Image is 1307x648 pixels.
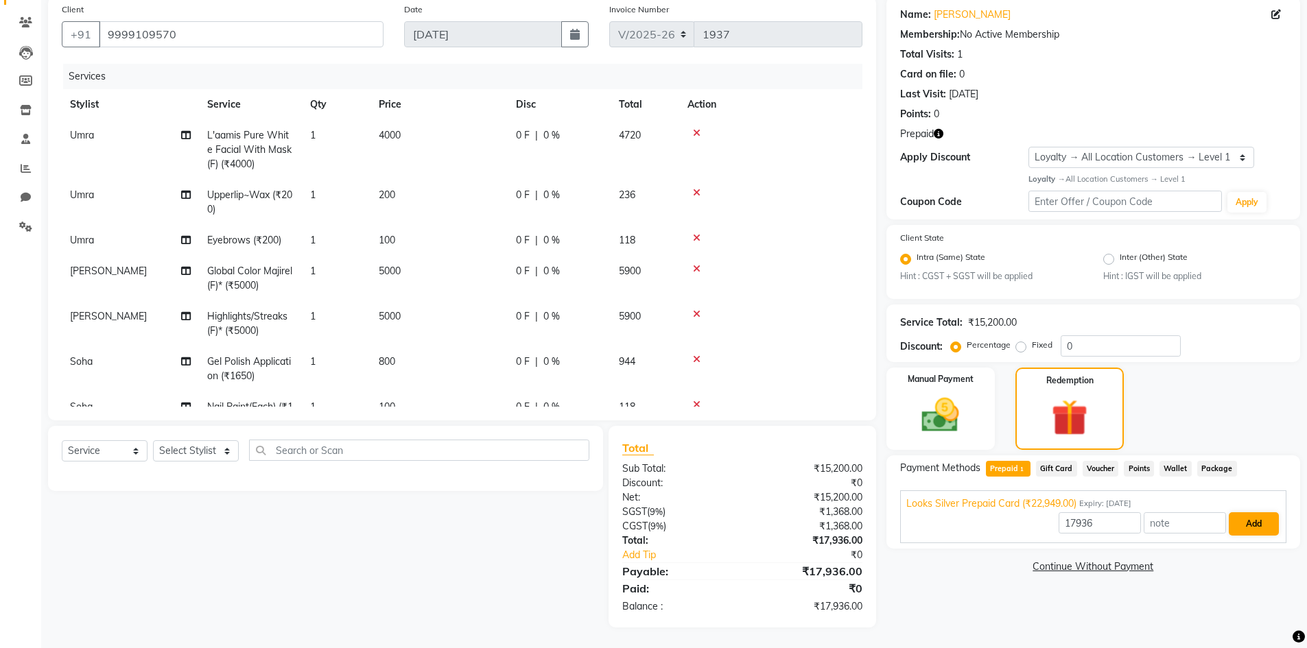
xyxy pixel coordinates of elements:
span: 4000 [379,129,401,141]
label: Date [404,3,423,16]
label: Invoice Number [609,3,669,16]
label: Manual Payment [908,373,974,385]
div: Paid: [612,580,742,597]
div: ₹0 [764,548,873,562]
div: ₹1,368.00 [742,519,873,533]
th: Service [199,89,302,120]
span: 9% [650,506,663,517]
div: Membership: [900,27,960,42]
span: Umra [70,129,94,141]
label: Redemption [1046,374,1094,387]
th: Disc [508,89,611,120]
span: | [535,233,538,248]
button: Add [1229,512,1279,536]
div: ₹17,936.00 [742,563,873,579]
th: Stylist [62,89,199,120]
span: Looks Silver Prepaid Card (₹22,949.00) [906,496,1076,511]
button: Apply [1227,192,1267,213]
div: Discount: [900,339,943,354]
span: 118 [619,400,635,413]
span: 1 [310,189,316,201]
span: | [535,355,538,369]
span: Total [622,441,654,455]
span: 118 [619,234,635,246]
span: 0 % [543,309,560,324]
div: Service Total: [900,315,963,330]
span: 200 [379,189,395,201]
span: Package [1197,461,1237,477]
div: ₹0 [742,580,873,597]
div: ₹15,200.00 [742,490,873,505]
span: 0 F [516,188,530,202]
span: 0 % [543,188,560,202]
span: 1 [310,265,316,277]
small: Hint : CGST + SGST will be applied [900,270,1083,283]
div: Apply Discount [900,150,1029,165]
div: Name: [900,8,931,22]
div: Sub Total: [612,461,742,476]
span: Highlights/Streaks(F)* (₹5000) [207,310,287,337]
th: Price [370,89,508,120]
div: Last Visit: [900,87,946,101]
span: CGST [622,520,648,532]
span: Eyebrows (₹200) [207,234,281,246]
span: 5000 [379,310,401,322]
img: _cash.svg [910,394,971,437]
span: 1 [310,234,316,246]
span: Soha [70,355,93,368]
label: Client State [900,232,944,244]
input: Enter Offer / Coupon Code [1028,191,1222,212]
label: Intra (Same) State [917,251,985,267]
span: 800 [379,355,395,368]
span: Soha [70,400,93,413]
input: Search or Scan [249,440,589,461]
a: Continue Without Payment [889,560,1297,574]
span: 0 % [543,264,560,278]
div: [DATE] [949,87,978,101]
div: 1 [957,47,963,62]
span: L'aamis Pure White Facial With Mask(F) (₹4000) [207,129,292,170]
input: note [1144,512,1226,533]
div: Coupon Code [900,195,1029,209]
div: Payable: [612,563,742,579]
span: 236 [619,189,635,201]
span: SGST [622,505,647,518]
span: 944 [619,355,635,368]
small: Hint : IGST will be applied [1103,270,1286,283]
span: Wallet [1159,461,1192,477]
span: 1 [310,129,316,141]
span: Points [1124,461,1154,477]
th: Total [611,89,679,120]
label: Inter (Other) State [1120,251,1188,267]
input: Search by Name/Mobile/Email/Code [99,21,384,47]
span: 0 F [516,264,530,278]
span: 5900 [619,265,641,277]
th: Action [679,89,862,120]
span: 0 F [516,233,530,248]
img: _gift.svg [1040,395,1099,440]
label: Client [62,3,84,16]
span: Prepaid [900,127,934,141]
span: Global Color Majirel(F)* (₹5000) [207,265,292,291]
span: 0 % [543,128,560,143]
span: 9% [650,520,663,531]
th: Qty [302,89,370,120]
span: 0 % [543,400,560,414]
span: Payment Methods [900,461,980,475]
div: All Location Customers → Level 1 [1028,173,1286,185]
span: 1 [310,310,316,322]
span: Expiry: [DATE] [1079,498,1131,509]
span: Prepaid [986,461,1031,477]
span: 0 % [543,355,560,369]
span: | [535,128,538,143]
span: 0 % [543,233,560,248]
span: 4720 [619,129,641,141]
div: No Active Membership [900,27,1286,42]
span: 5900 [619,310,641,322]
div: ₹17,936.00 [742,533,873,548]
div: ₹1,368.00 [742,505,873,519]
label: Percentage [967,339,1011,351]
div: Card on file: [900,67,956,82]
span: Voucher [1083,461,1119,477]
div: Net: [612,490,742,505]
